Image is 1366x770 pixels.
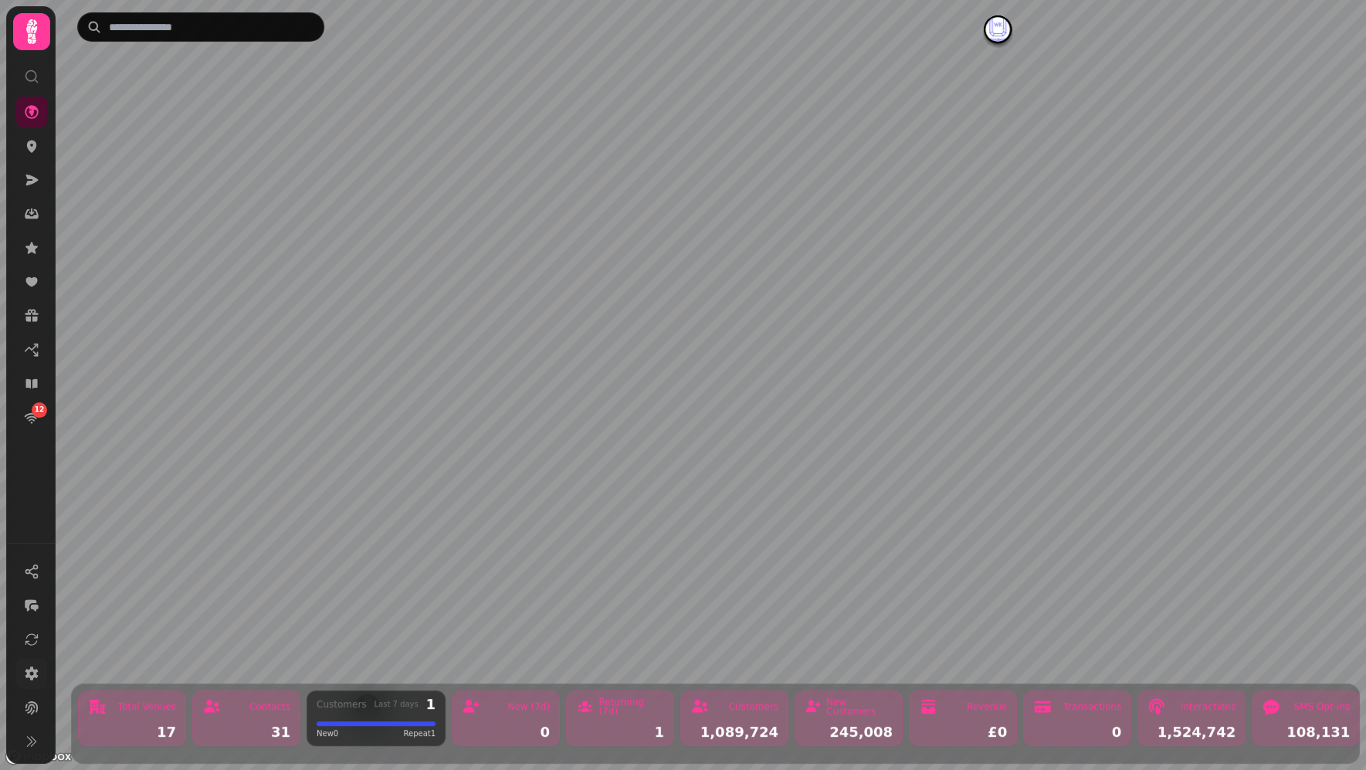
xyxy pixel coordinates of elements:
[317,728,338,739] span: New 0
[88,725,176,739] div: 17
[317,700,367,709] div: Customers
[202,725,290,739] div: 31
[805,725,893,739] div: 245,008
[507,702,550,711] div: New (7d)
[249,702,290,711] div: Contacts
[1262,725,1350,739] div: 108,131
[728,702,778,711] div: Customers
[16,402,47,433] a: 12
[1293,702,1350,711] div: SMS Opt-ins
[826,697,893,716] div: New Customers
[5,748,73,765] a: Mapbox logo
[690,725,778,739] div: 1,089,724
[1063,702,1121,711] div: Transactions
[1147,725,1236,739] div: 1,524,742
[1033,725,1121,739] div: 0
[35,405,45,416] span: 12
[118,702,176,711] div: Total Venues
[403,728,436,739] span: Repeat 1
[374,700,418,708] div: Last 7 days
[967,702,1007,711] div: Revenue
[576,725,664,739] div: 1
[462,725,550,739] div: 0
[1181,702,1236,711] div: Interactions
[919,725,1007,739] div: £0
[425,697,436,711] div: 1
[598,697,664,716] div: Returning (7d)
